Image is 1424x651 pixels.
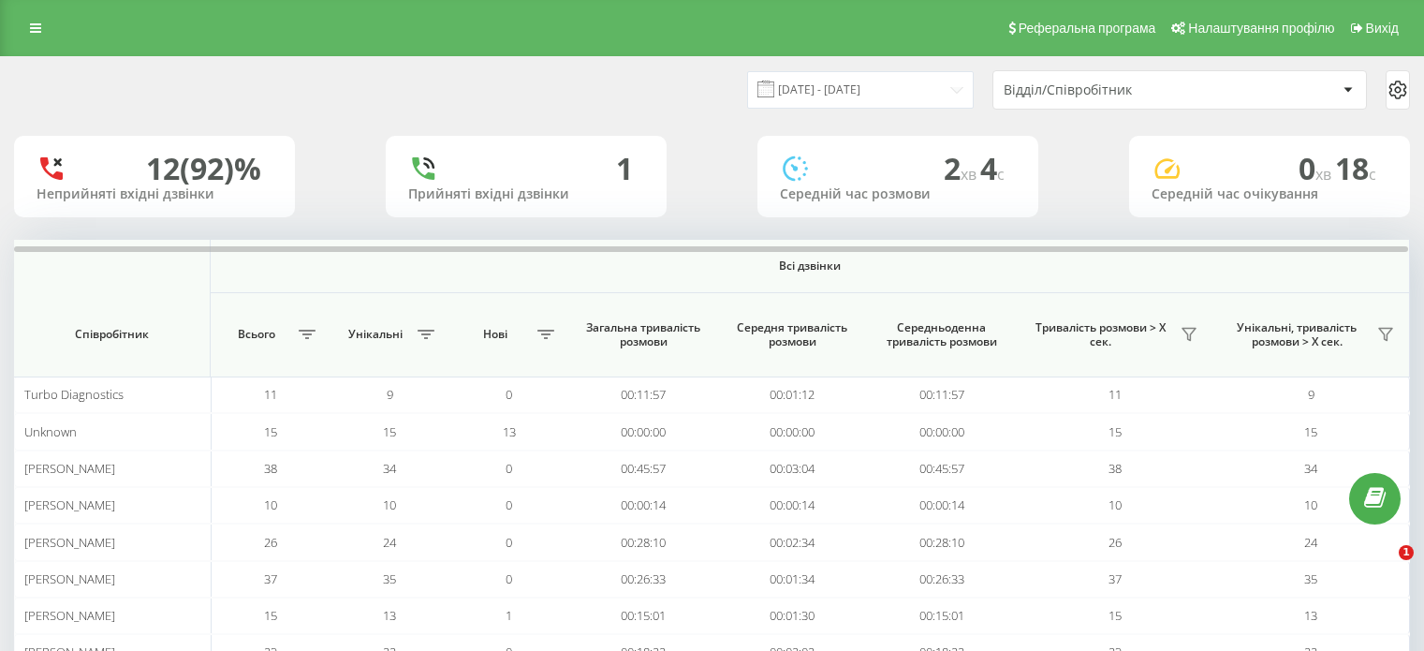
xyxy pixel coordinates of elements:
div: 1 [616,151,633,186]
span: 15 [264,607,277,624]
td: 00:11:57 [867,377,1016,413]
span: Unknown [24,423,77,440]
td: 00:11:57 [569,377,718,413]
span: [PERSON_NAME] [24,570,115,587]
span: 0 [506,570,512,587]
span: c [1369,164,1376,185]
span: Співробітник [32,327,191,342]
span: 35 [383,570,396,587]
iframe: Intercom live chat [1360,545,1405,590]
span: 11 [264,386,277,403]
div: Неприйняті вхідні дзвінки [37,186,272,202]
span: 24 [1304,534,1317,551]
div: Середній час очікування [1152,186,1387,202]
span: 15 [1108,423,1122,440]
span: Всі дзвінки [279,259,1341,274]
span: 1 [506,607,512,624]
span: 15 [383,423,396,440]
td: 00:00:14 [867,487,1016,524]
span: 38 [264,460,277,477]
span: Унікальні [340,327,412,342]
div: Прийняті вхідні дзвінки [408,186,644,202]
td: 00:00:14 [718,487,867,524]
span: Загальна тривалість розмови [585,320,702,349]
span: Turbo Diagnostics [24,386,124,403]
td: 00:26:33 [569,561,718,598]
span: 9 [1308,386,1314,403]
span: Налаштування профілю [1188,21,1334,36]
span: 4 [980,148,1005,188]
span: 0 [506,386,512,403]
span: 35 [1304,570,1317,587]
span: Всього [220,327,292,342]
span: 11 [1108,386,1122,403]
span: 10 [264,496,277,513]
td: 00:15:01 [569,598,718,634]
td: 00:03:04 [718,451,867,487]
span: 0 [506,496,512,513]
span: 13 [503,423,516,440]
span: Вихід [1366,21,1399,36]
span: 10 [383,496,396,513]
span: Тривалість розмови > Х сек. [1025,320,1175,349]
span: 10 [1304,496,1317,513]
span: Реферальна програма [1019,21,1156,36]
div: 12 (92)% [146,151,261,186]
span: Нові [459,327,531,342]
span: [PERSON_NAME] [24,534,115,551]
span: 37 [264,570,277,587]
td: 00:01:34 [718,561,867,598]
span: 15 [1304,423,1317,440]
span: 34 [383,460,396,477]
span: 15 [264,423,277,440]
span: 15 [1108,607,1122,624]
td: 00:01:12 [718,377,867,413]
span: 38 [1108,460,1122,477]
span: Середньоденна тривалість розмови [883,320,1000,349]
span: хв [1315,164,1335,185]
td: 00:00:14 [569,487,718,524]
span: 26 [264,534,277,551]
div: Середній час розмови [780,186,1016,202]
span: 0 [506,534,512,551]
td: 00:01:30 [718,598,867,634]
span: 26 [1108,534,1122,551]
td: 00:45:57 [867,451,1016,487]
span: Середня тривалість розмови [734,320,851,349]
span: 13 [1304,607,1317,624]
span: 0 [506,460,512,477]
span: 18 [1335,148,1376,188]
td: 00:15:01 [867,598,1016,634]
span: 1 [1399,545,1414,560]
td: 00:45:57 [569,451,718,487]
td: 00:26:33 [867,561,1016,598]
span: c [997,164,1005,185]
span: Унікальні, тривалість розмови > Х сек. [1223,320,1372,349]
span: 2 [944,148,980,188]
span: 13 [383,607,396,624]
span: 9 [387,386,393,403]
span: хв [961,164,980,185]
span: 24 [383,534,396,551]
span: 10 [1108,496,1122,513]
span: [PERSON_NAME] [24,607,115,624]
span: [PERSON_NAME] [24,496,115,513]
td: 00:00:00 [718,413,867,450]
span: 34 [1304,460,1317,477]
td: 00:00:00 [867,413,1016,450]
td: 00:00:00 [569,413,718,450]
div: Відділ/Співробітник [1004,82,1227,98]
td: 00:02:34 [718,524,867,560]
span: 0 [1299,148,1335,188]
td: 00:28:10 [569,524,718,560]
span: [PERSON_NAME] [24,460,115,477]
span: 37 [1108,570,1122,587]
td: 00:28:10 [867,524,1016,560]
